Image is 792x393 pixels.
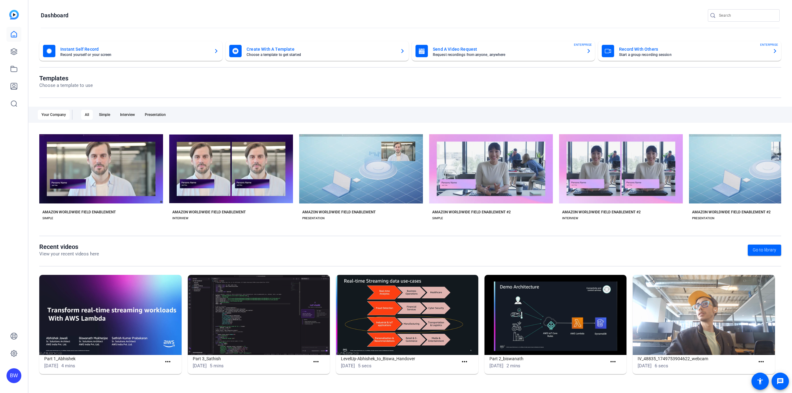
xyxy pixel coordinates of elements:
h1: Dashboard [41,12,68,19]
div: AMAZON WORLDWIDE FIELD ENABLEMENT [42,210,116,215]
mat-icon: more_horiz [312,358,320,366]
span: ENTERPRISE [574,42,592,47]
mat-icon: more_horiz [164,358,172,366]
span: [DATE] [341,363,355,369]
h1: Templates [39,75,93,82]
span: Go to library [753,247,776,253]
span: 6 secs [655,363,668,369]
div: AMAZON WORLDWIDE FIELD ENABLEMENT #2 [692,210,771,215]
img: blue-gradient.svg [9,10,19,19]
mat-card-title: Instant Self Record [60,45,209,53]
img: Part 1_Abhishek [39,275,182,355]
mat-card-subtitle: Start a group recording session [619,53,768,57]
div: Presentation [141,110,170,120]
span: 5 mins [210,363,224,369]
input: Search [719,12,775,19]
mat-card-title: Record With Others [619,45,768,53]
mat-card-subtitle: Request recordings from anyone, anywhere [433,53,581,57]
div: AMAZON WORLDWIDE FIELD ENABLEMENT [172,210,246,215]
div: AMAZON WORLDWIDE FIELD ENABLEMENT #2 [432,210,511,215]
mat-icon: message [777,378,784,385]
div: AMAZON WORLDWIDE FIELD ENABLEMENT #2 [562,210,641,215]
mat-icon: more_horiz [609,358,617,366]
div: Your Company [38,110,70,120]
img: LevelUp-Abhishek_to_Biswa_Handover [336,275,478,355]
button: Record With OthersStart a group recording sessionENTERPRISE [598,41,781,61]
mat-icon: more_horiz [757,358,765,366]
div: BW [6,368,21,383]
h1: LevelUp-Abhishek_to_Biswa_Handover [341,355,458,362]
mat-card-title: Send A Video Request [433,45,581,53]
button: Instant Self RecordRecord yourself or your screen [39,41,222,61]
h1: Part 3_Sathish [193,355,310,362]
img: Part 3_Sathish [188,275,330,355]
h1: IV_48835_1749753904622_webcam [638,355,755,362]
a: Go to library [748,245,781,256]
div: INTERVIEW [172,216,188,221]
span: 2 mins [506,363,520,369]
button: Send A Video RequestRequest recordings from anyone, anywhereENTERPRISE [412,41,595,61]
div: PRESENTATION [692,216,714,221]
div: SIMPLE [432,216,443,221]
mat-card-title: Create With A Template [247,45,395,53]
span: [DATE] [489,363,503,369]
h1: Part 1_Abhishek [44,355,161,362]
div: INTERVIEW [562,216,578,221]
button: Create With A TemplateChoose a template to get started [226,41,409,61]
div: PRESENTATION [302,216,325,221]
p: View your recent videos here [39,250,99,258]
mat-card-subtitle: Choose a template to get started [247,53,395,57]
div: AMAZON WORLDWIDE FIELD ENABLEMENT [302,210,376,215]
span: [DATE] [44,363,58,369]
mat-icon: accessibility [756,378,764,385]
h1: Recent videos [39,243,99,250]
span: 5 secs [358,363,372,369]
span: [DATE] [638,363,652,369]
img: Part 2_biswanath [484,275,627,355]
p: Choose a template to use [39,82,93,89]
div: All [81,110,93,120]
div: SIMPLE [42,216,53,221]
mat-icon: more_horiz [461,358,468,366]
mat-card-subtitle: Record yourself or your screen [60,53,209,57]
span: ENTERPRISE [760,42,778,47]
div: Simple [95,110,114,120]
span: 4 mins [61,363,75,369]
span: [DATE] [193,363,207,369]
img: IV_48835_1749753904622_webcam [633,275,775,355]
h1: Part 2_biswanath [489,355,607,362]
div: Interview [116,110,139,120]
